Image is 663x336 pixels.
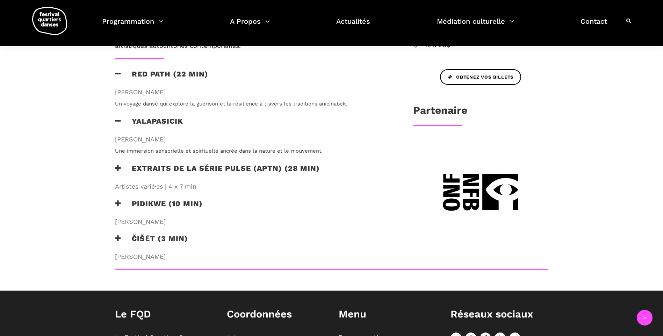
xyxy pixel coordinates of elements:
[115,217,390,227] span: [PERSON_NAME]
[336,15,370,36] a: Actualités
[115,308,213,320] h1: Le FQD
[115,182,390,192] span: Artistes varié·es | 4 x 7 min
[230,15,270,36] a: A Propos
[115,134,390,145] span: [PERSON_NAME]
[115,148,323,154] span: Une immersion sensorielle et spirituelle ancrée dans la nature et le mouvement.
[437,15,514,36] a: Médiation culturelle
[115,70,208,87] h3: RED PATH (22 min)
[115,252,390,262] span: [PERSON_NAME]
[451,308,548,320] h1: Réseaux sociaux
[115,234,188,251] h3: ČIŠƐT (3 min)
[413,104,467,122] h3: Partenaire
[115,101,347,107] span: Un voyage dansé qui explore la guérison et la résilience à travers les traditions anicinabek.
[32,7,67,35] img: logo-fqd-med
[115,87,390,97] span: [PERSON_NAME]
[102,15,163,36] a: Programmation
[440,69,521,85] a: Obtenez vos billets
[581,15,607,36] a: Contact
[115,164,320,181] h3: Extraits de la série PULSE (APTN) (28 min)
[115,199,203,217] h3: Pidikwe (10 min)
[227,308,325,320] h1: Coordonnées
[448,74,513,81] span: Obtenez vos billets
[115,117,183,134] h3: Yalapasicik
[339,308,437,320] h1: Menu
